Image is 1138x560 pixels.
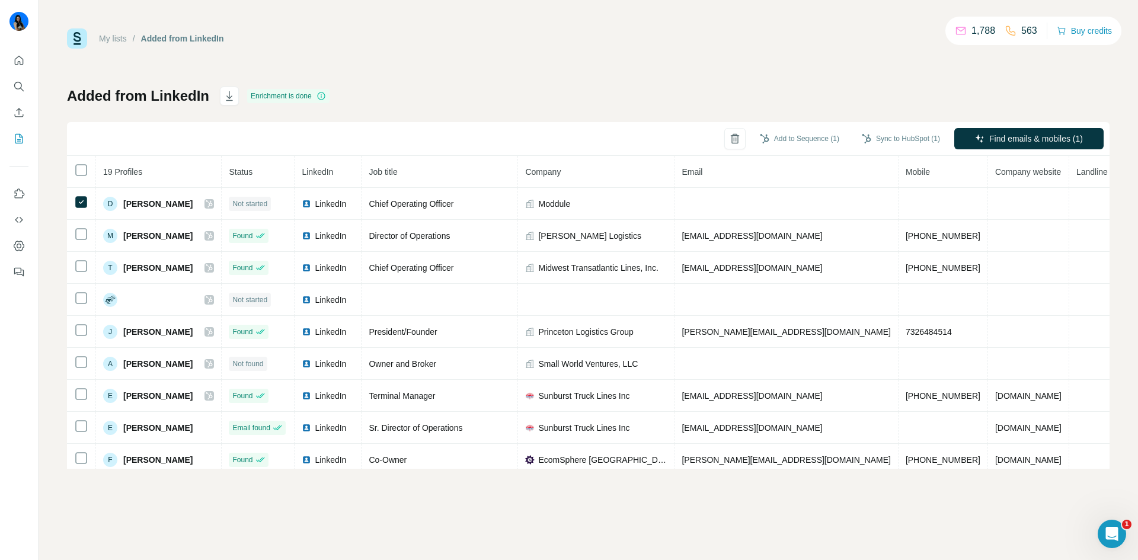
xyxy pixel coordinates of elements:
span: President/Founder [369,327,437,337]
span: [EMAIL_ADDRESS][DOMAIN_NAME] [682,231,822,241]
span: LinkedIn [315,422,346,434]
img: LinkedIn logo [302,295,311,305]
span: LinkedIn [315,454,346,466]
span: Email [682,167,702,177]
span: [PERSON_NAME] [123,262,193,274]
span: Found [232,455,252,465]
span: [PERSON_NAME][EMAIL_ADDRESS][DOMAIN_NAME] [682,455,890,465]
button: Enrich CSV [9,102,28,123]
span: Company website [995,167,1061,177]
span: [EMAIL_ADDRESS][DOMAIN_NAME] [682,423,822,433]
span: 7326484514 [906,327,952,337]
img: company-logo [525,455,535,465]
span: Sunburst Truck Lines Inc [538,390,629,402]
span: Not started [232,295,267,305]
span: Company [525,167,561,177]
span: Chief Operating Officer [369,199,453,209]
img: LinkedIn logo [302,231,311,241]
span: LinkedIn [315,262,346,274]
span: Not found [232,359,263,369]
button: Sync to HubSpot (1) [853,130,948,148]
li: / [133,33,135,44]
h1: Added from LinkedIn [67,87,209,105]
div: M [103,229,117,243]
button: Quick start [9,50,28,71]
span: Small World Ventures, LLC [538,358,638,370]
span: Moddule [538,198,570,210]
div: D [103,197,117,211]
span: Email found [232,423,270,433]
span: LinkedIn [315,326,346,338]
span: LinkedIn [315,390,346,402]
span: Status [229,167,252,177]
button: My lists [9,128,28,149]
span: Find emails & mobiles (1) [989,133,1083,145]
span: Found [232,391,252,401]
div: J [103,325,117,339]
span: 1 [1122,520,1131,529]
button: Find emails & mobiles (1) [954,128,1104,149]
span: [PERSON_NAME] Logistics [538,230,641,242]
span: LinkedIn [315,294,346,306]
div: Added from LinkedIn [141,33,224,44]
span: Sunburst Truck Lines Inc [538,422,629,434]
div: A [103,357,117,371]
span: [PERSON_NAME] [123,422,193,434]
span: [PERSON_NAME] [123,198,193,210]
img: Avatar [9,12,28,31]
img: Surfe Logo [67,28,87,49]
img: LinkedIn logo [302,199,311,209]
button: Dashboard [9,235,28,257]
img: LinkedIn logo [302,327,311,337]
button: Add to Sequence (1) [752,130,848,148]
span: [EMAIL_ADDRESS][DOMAIN_NAME] [682,263,822,273]
p: 563 [1021,24,1037,38]
p: 1,788 [971,24,995,38]
button: Buy credits [1057,23,1112,39]
button: Feedback [9,261,28,283]
img: company-logo [525,423,535,433]
div: F [103,453,117,467]
span: [PERSON_NAME] [123,326,193,338]
button: Use Surfe API [9,209,28,231]
span: Midwest Transatlantic Lines, Inc. [538,262,658,274]
span: Landline [1076,167,1108,177]
iframe: Intercom live chat [1098,520,1126,548]
span: Not started [232,199,267,209]
a: My lists [99,34,127,43]
span: [PERSON_NAME] [123,454,193,466]
span: Co-Owner [369,455,407,465]
span: [PHONE_NUMBER] [906,455,980,465]
div: E [103,421,117,435]
img: LinkedIn logo [302,391,311,401]
span: 19 Profiles [103,167,142,177]
div: E [103,389,117,403]
img: LinkedIn logo [302,263,311,273]
span: [DOMAIN_NAME] [995,455,1062,465]
img: LinkedIn logo [302,423,311,433]
span: [PERSON_NAME][EMAIL_ADDRESS][DOMAIN_NAME] [682,327,890,337]
span: [PHONE_NUMBER] [906,231,980,241]
span: Found [232,263,252,273]
img: LinkedIn logo [302,455,311,465]
span: Terminal Manager [369,391,435,401]
span: [PERSON_NAME] [123,358,193,370]
span: LinkedIn [315,230,346,242]
span: [DOMAIN_NAME] [995,423,1062,433]
span: Owner and Broker [369,359,436,369]
span: LinkedIn [315,198,346,210]
span: Job title [369,167,397,177]
span: LinkedIn [315,358,346,370]
span: Chief Operating Officer [369,263,453,273]
button: Use Surfe on LinkedIn [9,183,28,204]
span: Sr. Director of Operations [369,423,462,433]
span: EcomSphere [GEOGRAPHIC_DATA] [538,454,667,466]
span: [PERSON_NAME] [123,230,193,242]
div: T [103,261,117,275]
span: LinkedIn [302,167,333,177]
img: LinkedIn logo [302,359,311,369]
span: Found [232,231,252,241]
button: Search [9,76,28,97]
span: Director of Operations [369,231,450,241]
span: Princeton Logistics Group [538,326,633,338]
